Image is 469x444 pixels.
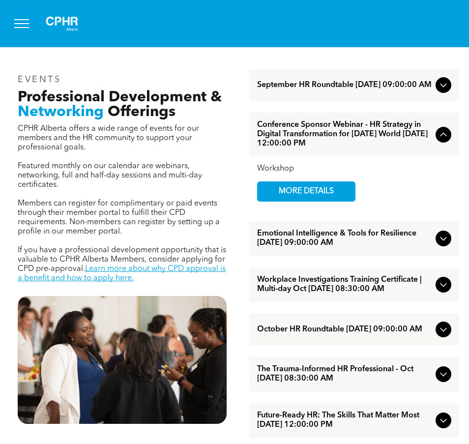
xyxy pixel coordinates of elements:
span: CPHR Alberta offers a wide range of events for our members and the HR community to support your p... [18,125,199,151]
span: Conference Sponsor Webinar - HR Strategy in Digital Transformation for [DATE] World [DATE] 12:00:... [257,120,432,148]
span: September HR Roundtable [DATE] 09:00:00 AM [257,81,432,90]
button: menu [9,11,34,36]
span: Professional Development & [18,90,222,105]
a: MORE DETAILS [257,181,355,202]
div: Workshop [257,164,451,174]
a: Learn more about why CPD approval is a benefit and how to apply here. [18,265,226,282]
img: A white background with a few lines on it [37,8,87,39]
span: If you have a professional development opportunity that is valuable to CPHR Alberta Members, cons... [18,246,226,273]
span: Future-Ready HR: The Skills That Matter Most [DATE] 12:00:00 PM [257,411,432,430]
span: MORE DETAILS [267,182,345,201]
span: Featured monthly on our calendar are webinars, networking, full and half-day sessions and multi-d... [18,162,202,189]
span: Emotional Intelligence & Tools for Resilience [DATE] 09:00:00 AM [257,229,432,248]
span: Workplace Investigations Training Certificate | Multi-day Oct [DATE] 08:30:00 AM [257,275,432,294]
span: Offerings [108,105,176,119]
span: EVENTS [18,75,61,84]
span: The Trauma-Informed HR Professional - Oct [DATE] 08:30:00 AM [257,365,432,384]
span: Networking [18,105,104,119]
span: Members can register for complimentary or paid events through their member portal to fulfill thei... [18,200,220,236]
span: October HR Roundtable [DATE] 09:00:00 AM [257,325,432,334]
